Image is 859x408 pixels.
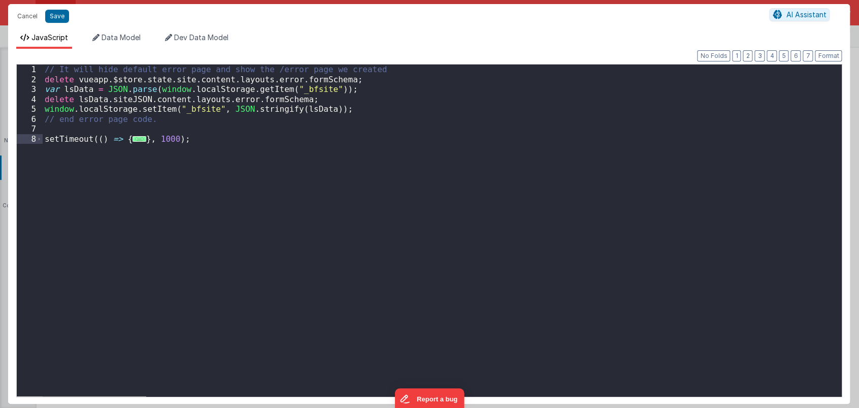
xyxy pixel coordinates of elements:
button: Cancel [12,9,43,23]
button: 4 [767,50,777,61]
div: 5 [17,104,43,114]
div: 6 [17,114,43,124]
button: 6 [790,50,801,61]
button: Format [815,50,842,61]
div: 2 [17,75,43,85]
span: Data Model [102,33,141,42]
div: 1 [17,65,43,75]
button: Save [45,10,69,23]
div: 7 [17,124,43,134]
button: 1 [732,50,741,61]
button: 2 [743,50,752,61]
div: 3 [17,84,43,95]
button: 7 [803,50,813,61]
span: ... [133,136,146,142]
div: 8 [17,134,43,144]
span: AI Assistant [786,10,826,19]
span: JavaScript [31,33,68,42]
button: No Folds [697,50,730,61]
button: 5 [779,50,788,61]
button: AI Assistant [769,8,830,21]
button: 3 [754,50,765,61]
span: Dev Data Model [174,33,228,42]
div: 4 [17,95,43,105]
